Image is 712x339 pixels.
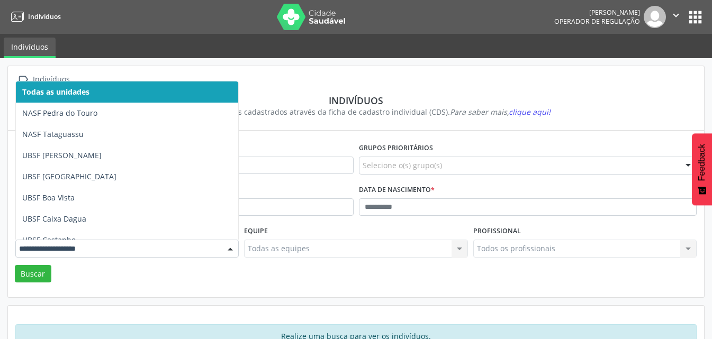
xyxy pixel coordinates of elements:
[28,12,61,21] span: Indivíduos
[22,87,89,97] span: Todas as unidades
[22,150,102,160] span: UBSF [PERSON_NAME]
[359,182,435,198] label: Data de nascimento
[22,235,76,245] span: UBSF Castanho
[4,38,56,58] a: Indivíduos
[363,160,442,171] span: Selecione o(s) grupo(s)
[22,129,84,139] span: NASF Tataguassu
[7,8,61,25] a: Indivíduos
[473,223,521,240] label: Profissional
[22,108,97,118] span: NASF Pedra do Touro
[359,140,433,157] label: Grupos prioritários
[686,8,705,26] button: apps
[23,95,689,106] div: Indivíduos
[554,8,640,17] div: [PERSON_NAME]
[666,6,686,28] button: 
[509,107,551,117] span: clique aqui!
[15,72,71,87] a:  Indivíduos
[554,17,640,26] span: Operador de regulação
[450,107,551,117] i: Para saber mais,
[697,144,707,181] span: Feedback
[31,72,71,87] div: Indivíduos
[692,133,712,205] button: Feedback - Mostrar pesquisa
[22,171,116,181] span: UBSF [GEOGRAPHIC_DATA]
[244,223,268,240] label: Equipe
[670,10,682,21] i: 
[23,106,689,117] div: Visualize os indivíduos cadastrados através da ficha de cadastro individual (CDS).
[15,265,51,283] button: Buscar
[22,193,75,203] span: UBSF Boa Vista
[22,214,86,224] span: UBSF Caixa Dagua
[644,6,666,28] img: img
[15,72,31,87] i: 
